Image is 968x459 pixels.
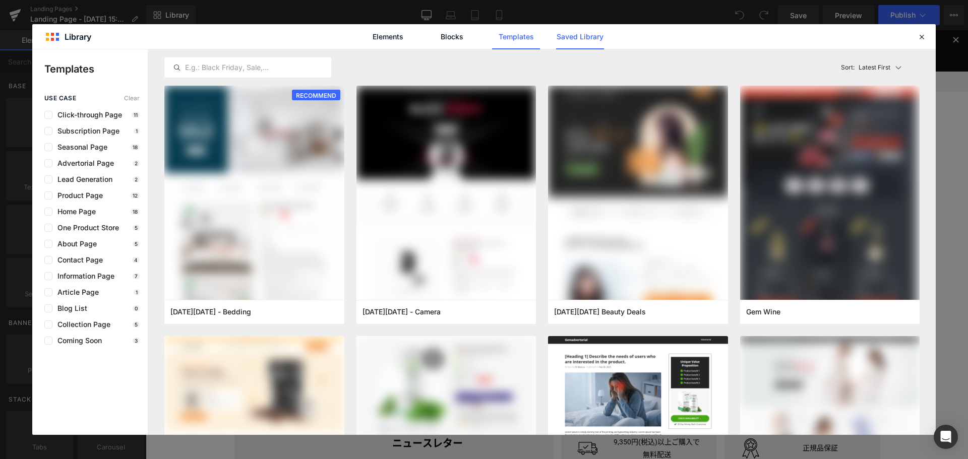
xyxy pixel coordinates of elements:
span: Advertorial Page [52,159,114,167]
p: 2 [133,160,140,166]
p: 18 [131,144,140,150]
span: One Product Store [52,224,119,232]
span: Article Page [52,288,99,296]
img: bb39deda-7990-40f7-8e83-51ac06fbe917.png [548,86,728,327]
p: 12 [131,192,140,199]
span: Collection Page [52,320,110,329]
p: 4 [132,257,140,263]
a: Blocks [428,24,476,49]
span: About Page [52,240,97,248]
p: 1 [134,289,140,295]
img: Icon_Search.svg [702,72,713,83]
span: RECOMMEND [292,90,340,101]
span: Subscription Page [52,127,119,135]
img: Icon_Quality.svg [595,408,615,428]
a: ギフトガイド [369,69,411,87]
p: 1 [134,128,140,134]
span: Sort: [841,64,855,71]
p: 2 [133,176,140,182]
span: Product Page [52,191,103,200]
img: Icon_Email.svg [178,49,185,53]
span: Coming Soon [52,337,102,345]
div: Open Intercom Messenger [934,425,958,449]
span: お問い合わせ [191,46,227,57]
img: Icon_ShoppingGuide.svg [95,47,104,56]
span: こちらから [445,22,475,29]
h4: ニュースレター [172,405,391,422]
p: 5 [133,241,140,247]
span: Black Friday Beauty Deals [554,307,646,316]
p: 0 [133,305,140,311]
a: ブランドから探す [181,69,238,87]
a: お問い合わせ [172,46,227,57]
span: Clear [124,95,140,102]
a: Saved Library [556,24,604,49]
a: Elements [364,24,412,49]
span: Seasonal Page [52,143,107,151]
p: Start building your page [125,182,698,194]
img: Icon_Shipping.svg [432,408,452,428]
a: ホーム [89,95,107,102]
a: ショッピングガイド [89,46,164,57]
span: Cyber Monday - Bedding [170,307,251,316]
p: 5 [133,225,140,231]
p: 9,350円(税込)以上ご購入で無料配送 [468,406,555,430]
a: LINE公式アカウントの友だち追加はこちらから [347,22,475,29]
img: ラトリエ デ パルファム 公式オンラインストア [89,72,169,84]
span: ログイン [643,46,668,57]
input: E.g.: Black Friday, Sale,... [165,61,331,74]
a: Explore Template [366,305,457,325]
input: 検索 [616,68,717,88]
p: 正規品保証 [631,412,718,424]
a: 限定品/キット・コフレ [250,69,324,87]
span: ショッピングガイド [110,46,164,57]
span: Information Page [52,272,114,280]
img: Icon_Heart_Empty.svg [686,48,692,54]
a: 新製品 [336,69,357,87]
a: Templates [492,24,540,49]
span: Gem Wine [746,307,780,316]
p: Latest First [859,63,890,72]
span: use case [44,95,76,102]
a: ショップリスト [539,69,589,87]
span: ラトリエ デ パルファム 公式オンラインストア [112,95,237,102]
p: 7 [133,273,140,279]
button: Latest FirstSort:Latest First [837,57,920,78]
nav: breadcrumbs [89,94,237,104]
p: 11 [132,112,140,118]
span: Contact Page [52,256,103,264]
span: Black Friday - Camera [362,307,441,316]
a: カテゴリーから探す [464,69,527,87]
p: or Drag & Drop elements from left sidebar [125,334,698,341]
p: Templates [44,61,148,77]
p: 18 [131,209,140,215]
img: Icon_User.svg [631,46,637,57]
span: Lead Generation [52,175,112,183]
span: › [108,95,110,102]
p: [全製品対象] ご購入で選べるサンプル2点プレゼント！ [10,10,812,21]
a: 最新情報 [423,69,452,87]
img: 415fe324-69a9-4270-94dc-8478512c9daa.png [740,86,920,327]
img: Icon_Cart.svg [723,72,734,83]
p: 5 [133,321,140,327]
span: お気に入り [698,46,728,57]
a: ログイン [625,46,668,57]
p: 3 [133,338,140,344]
span: Click-through Page [52,111,122,119]
span: Home Page [52,208,96,216]
span: Blog List [52,304,87,312]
